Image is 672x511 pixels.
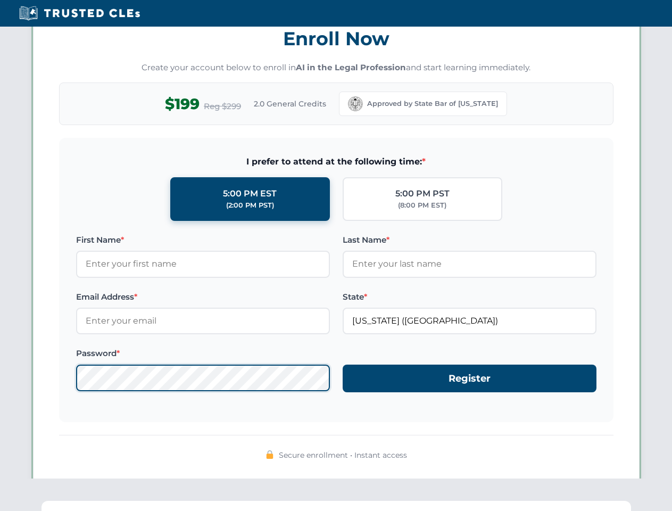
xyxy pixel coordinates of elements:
label: Email Address [76,291,330,303]
input: California (CA) [343,308,596,334]
img: California Bar [348,96,363,111]
span: Approved by State Bar of [US_STATE] [367,98,498,109]
input: Enter your first name [76,251,330,277]
h3: Enroll Now [59,22,613,55]
span: 2.0 General Credits [254,98,326,110]
label: State [343,291,596,303]
label: Password [76,347,330,360]
p: Create your account below to enroll in and start learning immediately. [59,62,613,74]
strong: AI in the Legal Profession [296,62,406,72]
div: (2:00 PM PST) [226,200,274,211]
div: 5:00 PM PST [395,187,450,201]
input: Enter your last name [343,251,596,277]
span: $199 [165,92,200,116]
label: First Name [76,234,330,246]
div: (8:00 PM EST) [398,200,446,211]
span: Secure enrollment • Instant access [279,449,407,461]
div: 5:00 PM EST [223,187,277,201]
input: Enter your email [76,308,330,334]
span: Reg $299 [204,100,241,113]
button: Register [343,365,596,393]
img: Trusted CLEs [16,5,143,21]
span: I prefer to attend at the following time: [76,155,596,169]
img: 🔒 [266,450,274,459]
label: Last Name [343,234,596,246]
